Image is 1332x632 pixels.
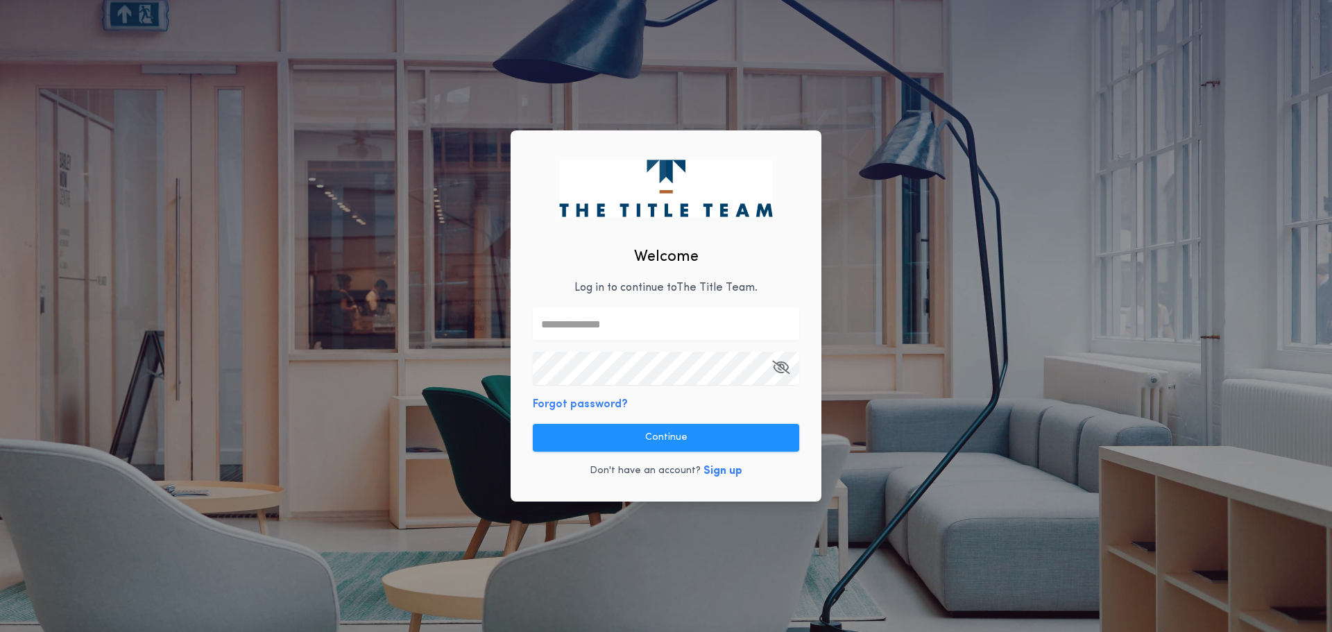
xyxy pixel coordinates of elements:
[703,463,742,479] button: Sign up
[574,280,758,296] p: Log in to continue to The Title Team .
[559,160,772,216] img: logo
[590,464,701,478] p: Don't have an account?
[634,246,699,268] h2: Welcome
[533,424,799,452] button: Continue
[533,396,628,413] button: Forgot password?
